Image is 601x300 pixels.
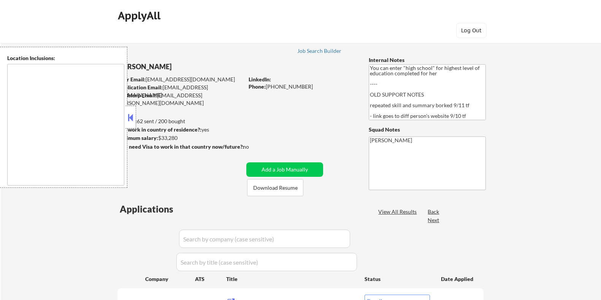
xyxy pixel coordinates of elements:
[456,23,487,38] button: Log Out
[118,76,244,83] div: [EMAIL_ADDRESS][DOMAIN_NAME]
[369,126,486,133] div: Squad Notes
[117,126,201,133] strong: Can work in country of residence?:
[117,92,244,106] div: [EMAIL_ADDRESS][PERSON_NAME][DOMAIN_NAME]
[247,179,303,196] button: Download Resume
[365,272,430,286] div: Status
[118,84,163,90] strong: Application Email:
[243,143,265,151] div: no
[117,62,274,71] div: [PERSON_NAME]
[195,275,226,283] div: ATS
[118,9,163,22] div: ApplyAll
[120,205,195,214] div: Applications
[117,126,241,133] div: yes
[378,208,419,216] div: View All Results
[428,216,440,224] div: Next
[117,117,244,125] div: 62 sent / 200 bought
[369,56,486,64] div: Internal Notes
[117,143,244,150] strong: Will need Visa to work in that country now/future?:
[249,83,356,90] div: [PHONE_NUMBER]
[117,134,244,142] div: $33,280
[249,76,271,83] strong: LinkedIn:
[428,208,440,216] div: Back
[297,48,342,54] div: Job Search Builder
[176,253,357,271] input: Search by title (case sensitive)
[118,84,244,98] div: [EMAIL_ADDRESS][DOMAIN_NAME]
[246,162,323,177] button: Add a Job Manually
[7,54,124,62] div: Location Inclusions:
[441,275,474,283] div: Date Applied
[117,92,157,98] strong: Mailslurp Email:
[179,230,350,248] input: Search by company (case sensitive)
[117,135,158,141] strong: Minimum salary:
[249,83,266,90] strong: Phone:
[145,275,195,283] div: Company
[226,275,357,283] div: Title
